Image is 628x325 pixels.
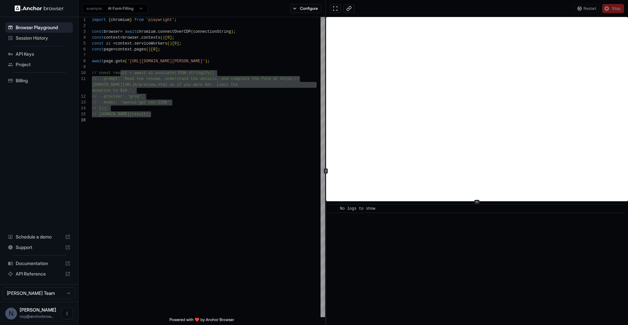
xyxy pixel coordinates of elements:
[78,94,86,100] div: 12
[106,41,111,46] span: ai
[92,77,210,81] span: // prompt: 'Read the resume, understand the deta
[155,29,158,34] span: .
[16,77,70,84] span: Billing
[210,71,214,75] span: ({
[233,29,235,34] span: ;
[108,18,111,22] span: {
[104,59,113,64] span: page
[177,41,179,46] span: ]
[78,41,86,47] div: 5
[78,100,86,105] div: 13
[92,29,104,34] span: const
[5,258,73,269] div: Documentation
[16,234,62,240] span: Schedule a demo
[78,58,86,64] div: 8
[148,47,151,52] span: )
[120,35,122,40] span: =
[127,59,205,64] span: '[URL][DOMAIN_NAME][PERSON_NAME]'
[16,271,62,277] span: API Reference
[20,314,54,319] span: noy@anchorbrowser.io
[78,111,86,117] div: 15
[160,35,163,40] span: (
[16,35,70,41] span: Session History
[141,35,160,40] span: contexts
[5,269,73,279] div: API Reference
[5,232,73,242] div: Schedule a demo
[78,23,86,29] div: 2
[78,76,86,82] div: 11
[137,29,156,34] span: chromium
[16,260,62,267] span: Documentation
[158,29,191,34] span: connectOverCDP
[78,29,86,35] div: 3
[92,106,108,111] span: // }));
[115,41,132,46] span: context
[340,206,375,211] span: No logs to show
[104,29,120,34] span: browser
[210,77,299,81] span: ils, and complete the form at https://
[78,52,86,58] div: 7
[78,105,86,111] div: 14
[115,47,132,52] span: context
[5,308,17,319] div: N
[78,35,86,41] div: 4
[92,47,104,52] span: const
[174,41,177,46] span: 0
[78,70,86,76] div: 10
[78,17,86,23] div: 1
[111,18,130,22] span: chromium
[5,33,73,43] div: Session History
[207,59,210,64] span: ;
[125,59,127,64] span: (
[343,4,355,13] button: Copy live view URL
[134,47,146,52] span: pages
[92,83,134,87] span: [DOMAIN_NAME][URL]
[193,29,231,34] span: connectionString
[5,75,73,86] div: Billing
[179,41,182,46] span: ;
[330,4,341,13] button: Open in full screen
[123,35,139,40] span: browser
[92,88,134,93] span: donation to $10.',
[16,51,70,57] span: API Keys
[92,94,144,99] span: // provider: 'groq',
[115,59,125,64] span: goto
[92,35,104,40] span: const
[61,308,73,319] button: Open menu
[15,5,64,11] img: Anchor Logo
[167,41,169,46] span: (
[231,29,233,34] span: )
[134,83,238,87] span: m/preview.html as if you were her. Limit the
[5,49,73,59] div: API Keys
[16,61,70,68] span: Project
[170,35,172,40] span: ]
[16,244,62,251] span: Support
[92,41,104,46] span: const
[113,41,115,46] span: =
[332,205,335,212] span: ​
[87,6,103,11] span: example:
[5,242,73,253] div: Support
[78,117,86,123] div: 16
[169,317,234,325] span: Powered with ❤️ by Anchor Browser
[205,59,207,64] span: )
[78,64,86,70] div: 9
[153,47,155,52] span: 0
[113,59,115,64] span: .
[155,47,158,52] span: ]
[92,100,170,105] span: // model: 'openai/gpt-oss-120b'
[130,18,132,22] span: }
[20,307,56,313] span: Noy Meir
[113,47,115,52] span: =
[163,35,165,40] span: )
[146,18,174,22] span: 'playwright'
[134,41,167,46] span: serviceWorkers
[151,47,153,52] span: [
[120,29,122,34] span: =
[139,35,141,40] span: .
[132,47,134,52] span: .
[92,112,151,117] span: // [DOMAIN_NAME](result);
[167,35,169,40] span: 0
[16,24,70,31] span: Browser Playground
[132,41,134,46] span: .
